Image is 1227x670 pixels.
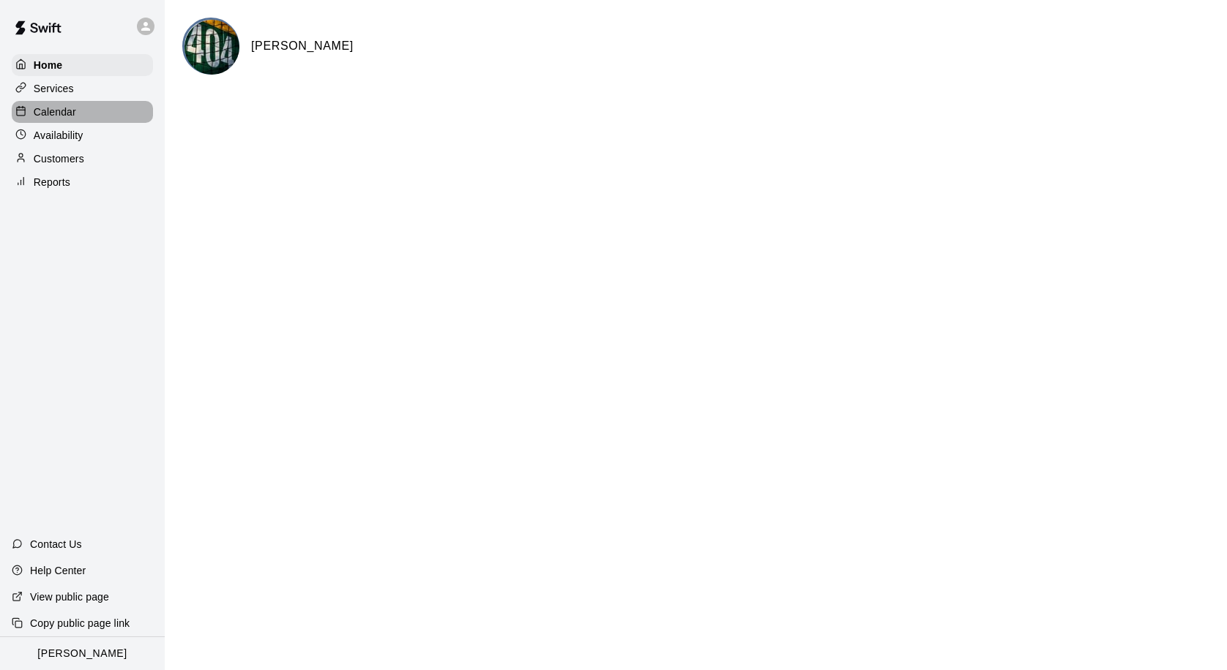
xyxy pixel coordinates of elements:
[12,171,153,193] a: Reports
[34,105,76,119] p: Calendar
[34,151,84,166] p: Customers
[12,124,153,146] a: Availability
[34,81,74,96] p: Services
[34,175,70,189] p: Reports
[12,78,153,99] a: Services
[12,54,153,76] a: Home
[37,646,127,661] p: [PERSON_NAME]
[30,590,109,604] p: View public page
[30,537,82,552] p: Contact Us
[184,20,239,75] img: Clarence logo
[34,128,83,143] p: Availability
[12,101,153,123] a: Calendar
[34,58,63,72] p: Home
[30,563,86,578] p: Help Center
[30,616,130,631] p: Copy public page link
[12,148,153,170] a: Customers
[251,37,354,56] h6: [PERSON_NAME]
